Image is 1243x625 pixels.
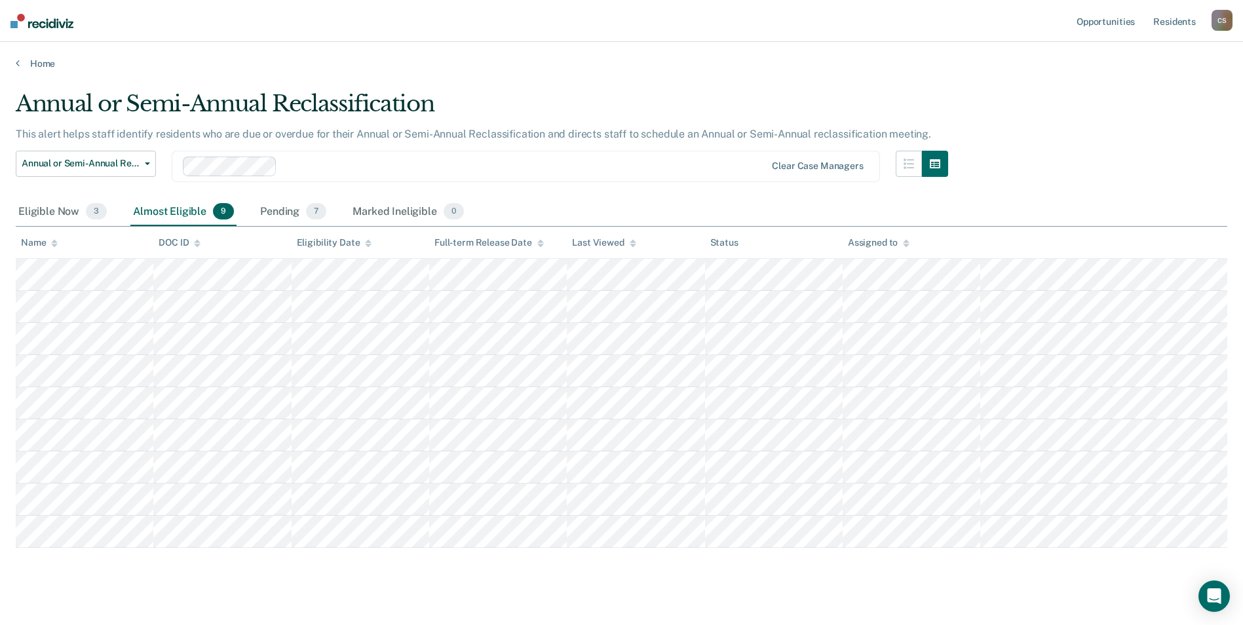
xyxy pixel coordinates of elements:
div: Eligible Now3 [16,198,109,227]
a: Home [16,58,1227,69]
div: Almost Eligible9 [130,198,237,227]
div: C S [1212,10,1233,31]
button: Annual or Semi-Annual Reclassification [16,151,156,177]
div: DOC ID [159,237,201,248]
button: CS [1212,10,1233,31]
div: Annual or Semi-Annual Reclassification [16,90,948,128]
div: Open Intercom Messenger [1198,580,1230,612]
span: 9 [213,203,234,220]
div: Status [710,237,738,248]
span: 3 [86,203,107,220]
div: Eligibility Date [297,237,372,248]
div: Marked Ineligible0 [350,198,467,227]
div: Last Viewed [572,237,636,248]
span: 0 [444,203,464,220]
div: Assigned to [848,237,909,248]
span: 7 [306,203,326,220]
p: This alert helps staff identify residents who are due or overdue for their Annual or Semi-Annual ... [16,128,931,140]
div: Pending7 [258,198,329,227]
div: Name [21,237,58,248]
div: Full-term Release Date [434,237,544,248]
img: Recidiviz [10,14,73,28]
span: Annual or Semi-Annual Reclassification [22,158,140,169]
div: Clear case managers [772,161,863,172]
